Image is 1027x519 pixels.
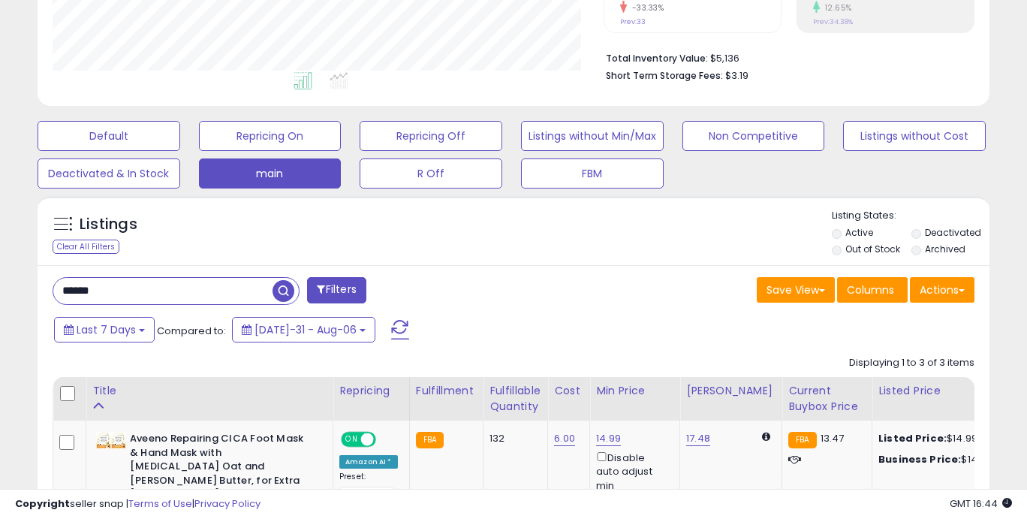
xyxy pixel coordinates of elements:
button: Actions [910,277,974,303]
button: Last 7 Days [54,317,155,342]
button: Repricing On [199,121,342,151]
a: Privacy Policy [194,496,261,511]
small: Prev: 33 [620,17,646,26]
label: Deactivated [925,226,981,239]
label: Archived [925,243,965,255]
b: Listed Price: [878,431,947,445]
img: 41jcmPno6ML._SL40_.jpg [96,432,126,448]
div: Current Buybox Price [788,383,866,415]
button: R Off [360,158,502,189]
div: Listed Price [878,383,1008,399]
span: OFF [374,433,398,446]
label: Out of Stock [845,243,900,255]
div: Repricing [339,383,403,399]
small: 12.65% [820,2,852,14]
span: [DATE]-31 - Aug-06 [254,322,357,337]
b: Business Price: [878,452,961,466]
div: $14.99 [878,432,1003,445]
div: Clear All Filters [53,240,119,254]
button: Save View [757,277,835,303]
div: Preset: [339,472,398,505]
button: Repricing Off [360,121,502,151]
div: Amazon AI * [339,455,398,469]
button: Default [38,121,180,151]
div: Fulfillable Quantity [489,383,541,415]
div: 132 [489,432,536,445]
span: 13.47 [821,431,845,445]
span: Last 7 Days [77,322,136,337]
button: main [199,158,342,189]
span: Columns [847,282,894,297]
a: 14.99 [596,431,621,446]
button: Columns [837,277,908,303]
button: Listings without Min/Max [521,121,664,151]
button: Deactivated & In Stock [38,158,180,189]
a: Terms of Use [128,496,192,511]
span: $3.19 [725,68,748,83]
button: Listings without Cost [843,121,986,151]
div: Disable auto adjust min [596,449,668,493]
strong: Copyright [15,496,70,511]
button: FBM [521,158,664,189]
a: 17.48 [686,431,710,446]
li: $5,136 [606,48,963,66]
small: FBA [788,432,816,448]
div: Title [92,383,327,399]
small: FBA [416,432,444,448]
small: -33.33% [627,2,664,14]
div: Min Price [596,383,673,399]
div: Cost [554,383,583,399]
b: Aveeno Repairing CICA Foot Mask & Hand Mask with [MEDICAL_DATA] Oat and [PERSON_NAME] Butter, for... [130,432,312,505]
label: Active [845,226,873,239]
span: Compared to: [157,324,226,338]
a: 6.00 [554,431,575,446]
div: [PERSON_NAME] [686,383,776,399]
b: Total Inventory Value: [606,52,708,65]
span: ON [342,433,361,446]
div: $14.99 [878,453,1003,466]
button: Filters [307,277,366,303]
p: Listing States: [832,209,990,223]
div: Displaying 1 to 3 of 3 items [849,356,974,370]
span: 2025-08-14 16:44 GMT [950,496,1012,511]
h5: Listings [80,214,137,235]
button: Non Competitive [682,121,825,151]
b: Short Term Storage Fees: [606,69,723,82]
div: seller snap | | [15,497,261,511]
button: [DATE]-31 - Aug-06 [232,317,375,342]
div: Fulfillment [416,383,477,399]
small: Prev: 34.38% [813,17,853,26]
